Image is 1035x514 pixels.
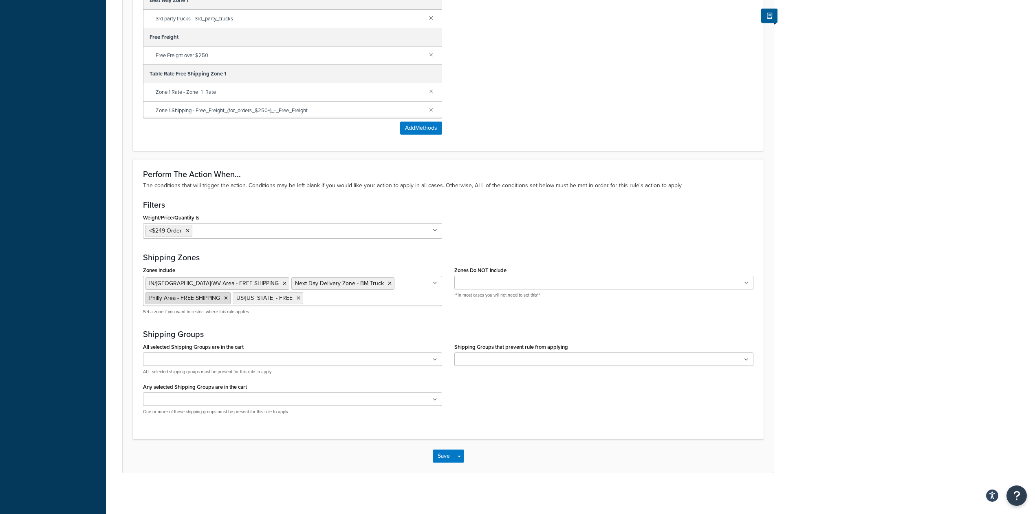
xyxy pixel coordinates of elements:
p: Set a zone if you want to restrict where this rule applies [143,309,442,315]
label: Zones Do NOT Include [454,267,506,273]
span: US/[US_STATE] - FREE [236,294,293,302]
span: IN/[GEOGRAPHIC_DATA]/WV Area - FREE SHIPPING [149,279,279,288]
h3: Filters [143,200,753,209]
button: Open Resource Center [1006,485,1027,506]
span: 3rd party trucks - 3rd_party_trucks [156,13,423,24]
span: Next Day Delivery Zone - BM Truck [295,279,384,288]
span: <$249 Order [149,226,182,235]
button: AddMethods [400,122,442,135]
h3: Shipping Groups [143,330,753,339]
div: Free Freight [143,28,442,47]
button: Save [433,450,455,463]
span: Philly Area - FREE SHIPPING [149,294,220,302]
div: Table Rate Free Shipping Zone 1 [143,65,442,83]
label: Weight/Price/Quantity Is [143,215,199,221]
p: One or more of these shipping groups must be present for this rule to apply [143,409,442,415]
h3: Shipping Zones [143,253,753,262]
span: Zone 1 Rate - Zone_1_Rate [156,86,423,98]
button: Show Help Docs [761,9,777,23]
label: Zones Include [143,267,175,273]
p: The conditions that will trigger the action. Conditions may be left blank if you would like your ... [143,181,753,190]
label: Shipping Groups that prevent rule from applying [454,344,568,350]
span: Zone 1 Shipping - Free_Freight_(for_orders_$250+)_-_Free_Freight [156,105,423,116]
label: All selected Shipping Groups are in the cart [143,344,244,350]
h3: Perform The Action When... [143,170,753,179]
span: Free Freight over $250 [156,50,423,61]
p: ALL selected shipping groups must be present for this rule to apply [143,369,442,375]
p: **In most cases you will not need to set this** [454,292,753,298]
label: Any selected Shipping Groups are in the cart [143,384,247,390]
